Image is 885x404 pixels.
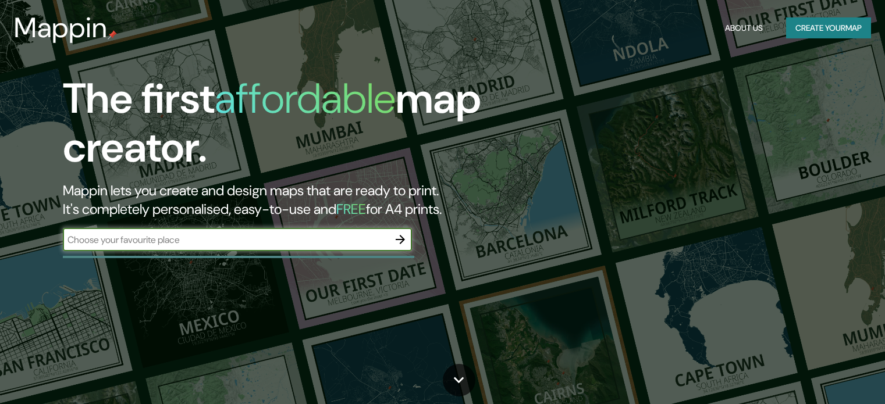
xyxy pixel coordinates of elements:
h1: affordable [215,71,396,126]
img: mappin-pin [108,30,117,40]
input: Choose your favourite place [63,233,389,246]
h1: The first map creator. [63,74,506,181]
h3: Mappin [14,12,108,44]
h2: Mappin lets you create and design maps that are ready to print. It's completely personalised, eas... [63,181,506,219]
button: About Us [720,17,767,39]
h5: FREE [336,200,366,218]
button: Create yourmap [786,17,871,39]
